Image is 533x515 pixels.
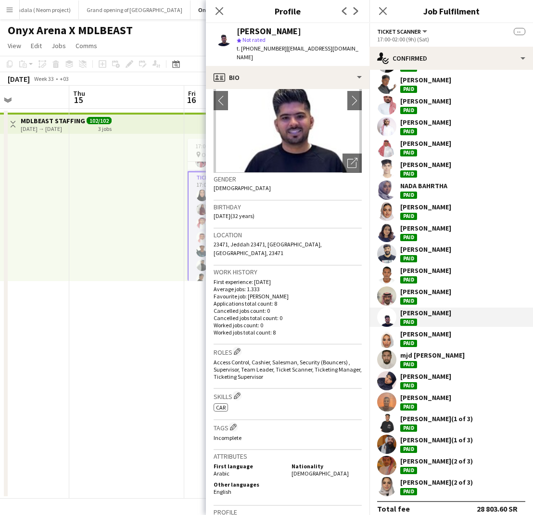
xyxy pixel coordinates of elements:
h3: Roles [214,347,362,357]
div: [PERSON_NAME] [400,393,451,402]
h5: Other languages [214,481,284,488]
span: View [8,41,21,50]
div: Paid [400,361,417,368]
span: [DEMOGRAPHIC_DATA] [214,184,271,192]
span: t. [PHONE_NUMBER] [237,45,287,52]
span: Not rated [242,36,266,43]
div: [PERSON_NAME] [237,27,301,36]
div: [PERSON_NAME] [400,139,451,148]
h3: Job Fulfilment [369,5,533,17]
h3: Birthday [214,203,362,211]
div: [PERSON_NAME] (2 of 3) [400,478,473,487]
span: [DATE] (32 years) [214,212,254,219]
h5: Nationality [292,463,362,470]
div: 28 803.60 SR [477,504,518,514]
div: [PERSON_NAME] (1 of 3) [400,414,473,423]
div: +03 [60,75,69,82]
span: Onyx Arena [202,151,230,158]
div: Paid [400,255,417,262]
app-job-card: 17:00-02:00 (9h) (Sat)34/34 Onyx Arena4 Roles17:00-02:00 (9h)[PERSON_NAME][PERSON_NAME]Ticket Sca... [188,139,295,281]
button: Sindala ( Neom project) [5,0,79,19]
span: English [214,488,231,495]
a: Jobs [48,39,70,52]
span: Comms [76,41,97,50]
h3: Tags [214,422,362,432]
h3: Attributes [214,452,362,461]
div: Paid [400,403,417,411]
div: [PERSON_NAME] [400,372,451,381]
div: [PERSON_NAME] [400,76,451,84]
div: [DATE] [8,74,30,84]
div: Confirmed [369,47,533,70]
img: Crew avatar or photo [214,28,362,173]
span: Week 33 [32,75,56,82]
p: Applications total count: 8 [214,300,362,307]
h5: First language [214,463,284,470]
div: Paid [400,192,417,199]
div: [PERSON_NAME] [400,287,451,296]
p: Incomplete [214,434,362,441]
div: Paid [400,488,417,495]
a: Comms [72,39,101,52]
div: [PERSON_NAME] [400,160,451,169]
div: [PERSON_NAME] [400,97,451,105]
p: Cancelled jobs total count: 0 [214,314,362,322]
div: [PERSON_NAME] [400,118,451,127]
span: -- [514,28,525,35]
div: Paid [400,425,417,432]
div: 17:00-02:00 (9h) (Sat) [377,36,525,43]
div: Paid [400,107,417,114]
div: Paid [400,382,417,389]
a: View [4,39,25,52]
div: [PERSON_NAME] [400,224,451,232]
h3: MDLBEAST STAFFING [21,116,85,125]
div: Paid [400,86,417,93]
span: Arabic [214,470,229,477]
div: Paid [400,340,417,347]
div: Paid [400,170,417,178]
div: [PERSON_NAME] [400,330,451,338]
div: Paid [400,297,417,305]
div: Paid [400,234,417,241]
p: First experience: [DATE] [214,278,362,285]
div: [PERSON_NAME] [400,309,451,317]
h3: Skills [214,391,362,401]
span: Thu [73,89,85,98]
button: Onyx Arena X MDLBEAST [190,0,268,19]
span: | [EMAIL_ADDRESS][DOMAIN_NAME] [237,45,358,61]
span: 17:00-02:00 (9h) (Sat) [195,142,247,150]
button: Grand opening of [GEOGRAPHIC_DATA] [79,0,190,19]
h1: Onyx Arena X MDLBEAST [8,23,133,38]
span: 23471, Jeddah 23471, [GEOGRAPHIC_DATA], [GEOGRAPHIC_DATA], 23471 [214,241,322,257]
h3: Profile [206,5,369,17]
span: 102/102 [87,117,112,124]
div: 3 jobs [98,124,112,132]
span: Fri [188,89,196,98]
a: Edit [27,39,46,52]
div: Paid [400,276,417,283]
span: Car [216,404,226,411]
span: Edit [31,41,42,50]
div: Paid [400,128,417,135]
span: [DEMOGRAPHIC_DATA] [292,470,349,477]
div: [DATE] → [DATE] [21,125,85,132]
div: [PERSON_NAME] [400,266,451,275]
div: Paid [400,467,417,474]
p: Worked jobs count: 0 [214,322,362,329]
span: Access Control, Cashier, Salesman, Security (Bouncers) , Supervisor, Team Leader, Ticket Scanner,... [214,359,362,380]
div: mjd [PERSON_NAME] [400,351,465,360]
div: NADA BAHRTHA [400,181,447,190]
div: Paid [400,319,417,326]
div: [PERSON_NAME] (1 of 3) [400,436,473,444]
div: Paid [400,213,417,220]
div: Paid [400,149,417,156]
div: Open photos pop-in [343,154,362,173]
p: Average jobs: 1.333 [214,285,362,293]
button: Ticket Scanner [377,28,429,35]
span: 15 [72,94,85,105]
h3: Gender [214,175,362,183]
p: Worked jobs total count: 8 [214,329,362,336]
span: 16 [187,94,196,105]
h3: Location [214,231,362,239]
div: [PERSON_NAME] (2 of 3) [400,457,473,465]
